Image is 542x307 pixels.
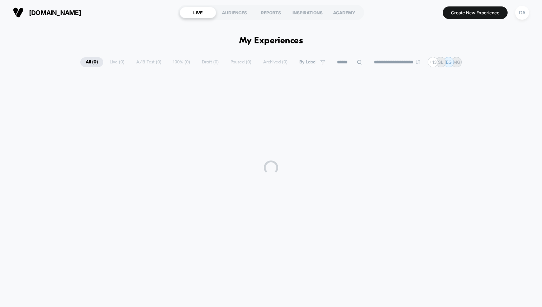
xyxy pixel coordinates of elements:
[13,7,24,18] img: Visually logo
[253,7,289,18] div: REPORTS
[239,36,303,46] h1: My Experiences
[428,57,438,67] div: + 13
[29,9,81,16] span: [DOMAIN_NAME]
[289,7,326,18] div: INSPIRATIONS
[438,59,443,65] p: SL
[180,7,216,18] div: LIVE
[515,6,529,20] div: DA
[326,7,362,18] div: ACADEMY
[446,59,452,65] p: EG
[443,6,508,19] button: Create New Experience
[299,59,317,65] span: By Label
[216,7,253,18] div: AUDIENCES
[416,60,420,64] img: end
[453,59,460,65] p: MG
[11,7,83,18] button: [DOMAIN_NAME]
[513,5,531,20] button: DA
[80,57,103,67] span: All ( 0 )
